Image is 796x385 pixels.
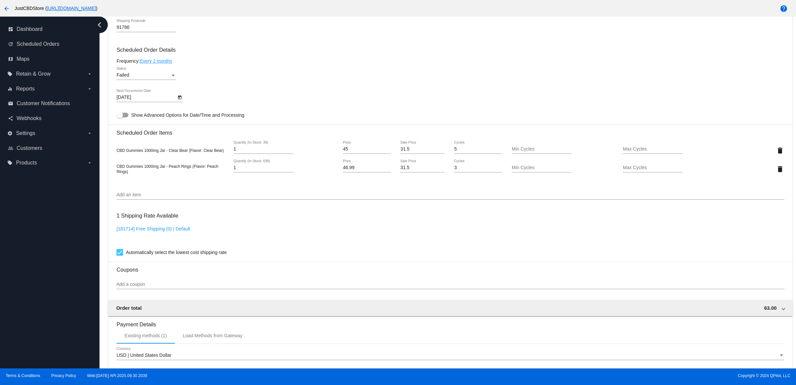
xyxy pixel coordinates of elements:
i: email [8,101,13,106]
span: 63.00 [764,305,777,311]
i: arrow_drop_down [87,86,92,92]
input: Min Cycles [512,147,571,152]
mat-expansion-panel-header: Order total 63.00 [108,300,792,316]
span: Automatically select the lowest cost shipping rate [126,248,227,256]
i: arrow_drop_down [87,160,92,165]
i: update [8,41,13,47]
span: Customer Notifications [17,100,70,106]
h3: 1 Shipping Rate Available [116,209,178,223]
div: Frequency: [116,58,784,64]
i: share [8,116,13,121]
mat-select: Currency [116,353,784,358]
input: Min Cycles [512,165,571,170]
a: Terms & Conditions [6,373,40,378]
input: Quantity (In Stock: 699) [233,165,293,170]
input: Sale Price [400,147,444,152]
mat-icon: delete [776,147,784,155]
input: Price [343,165,391,170]
a: Privacy Policy [51,373,76,378]
a: map Maps [8,54,92,64]
span: Settings [16,130,35,136]
i: chevron_left [94,20,105,30]
a: email Customer Notifications [8,98,92,109]
span: Dashboard [17,26,42,32]
a: [URL][DOMAIN_NAME] [47,6,96,11]
input: Next Occurrence Date [116,95,176,100]
a: share Webhooks [8,113,92,124]
span: Customers [17,145,42,151]
input: Quantity (In Stock: 38) [233,147,293,152]
span: Scheduled Orders [17,41,59,47]
i: local_offer [7,160,13,165]
input: Price [343,147,391,152]
span: Show Advanced Options for Date/Time and Processing [131,112,244,118]
mat-icon: help [780,5,788,13]
mat-icon: arrow_back [3,5,11,13]
a: Every 2 months [140,58,172,64]
i: equalizer [7,86,13,92]
i: local_offer [7,71,13,77]
a: update Scheduled Orders [8,39,92,49]
button: Open calendar [176,94,183,100]
i: arrow_drop_down [87,131,92,136]
input: Add an item [116,192,784,198]
span: Retain & Grow [16,71,50,77]
span: Failed [116,72,129,78]
i: people_outline [8,146,13,151]
span: Products [16,160,37,166]
input: Cycles [454,147,502,152]
input: Sale Price [400,165,444,170]
mat-select: Status [116,73,176,78]
div: Existing methods (1) [124,333,167,338]
input: Shipping Postcode [116,25,176,30]
i: dashboard [8,27,13,32]
input: Add a coupon [116,282,784,287]
span: JustCBDStore ( ) [15,6,98,11]
i: settings [7,131,13,136]
a: dashboard Dashboard [8,24,92,34]
span: CBD Gummies 1000mg Jar - Peach Rings (Flavor: Peach Rings) [116,164,218,174]
a: [181714] Free Shipping (0) | Default [116,226,190,231]
div: Load Methods from Gateway [183,333,242,338]
h3: Scheduled Order Details [116,47,784,53]
input: Max Cycles [623,165,683,170]
mat-icon: delete [776,165,784,173]
span: USD | United States Dollar [116,353,171,358]
a: people_outline Customers [8,143,92,154]
span: Maps [17,56,30,62]
span: Webhooks [17,115,41,121]
a: Web:[DATE] API:2025.09.30.2039 [87,373,147,378]
input: Max Cycles [623,147,683,152]
h3: Payment Details [116,316,784,328]
i: arrow_drop_down [87,71,92,77]
span: CBD Gummies 1000mg Jar - Clear Bear (Flavor: Clear Bear) [116,148,224,153]
h3: Coupons [116,262,784,273]
i: map [8,56,13,62]
h3: Scheduled Order Items [116,125,784,136]
span: Reports [16,86,34,92]
span: Copyright © 2024 QPilot, LLC [404,373,790,378]
input: Cycles [454,165,502,170]
span: Order total [116,305,142,311]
